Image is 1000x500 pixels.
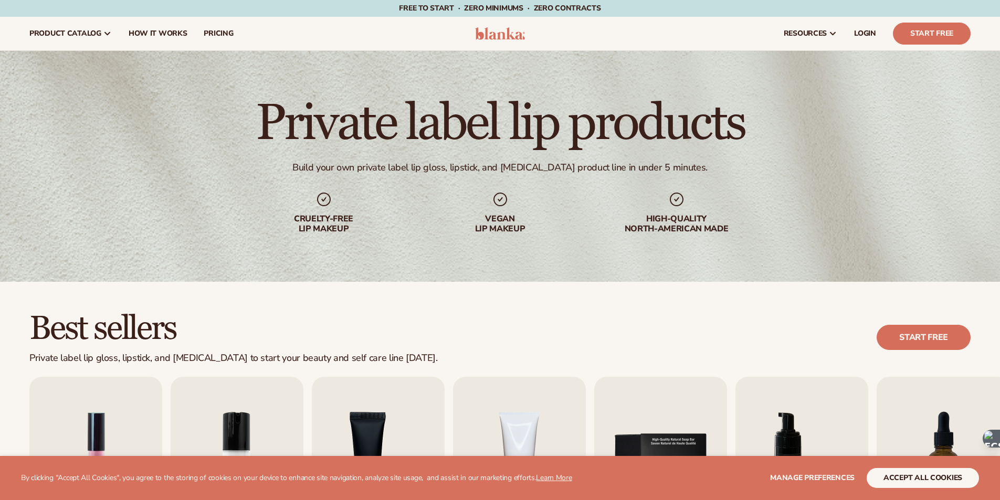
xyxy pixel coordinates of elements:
div: Vegan lip makeup [433,214,567,234]
a: How It Works [120,17,196,50]
a: Start free [877,325,971,350]
img: logo [475,27,525,40]
a: pricing [195,17,241,50]
a: resources [775,17,846,50]
button: Manage preferences [770,468,855,488]
a: Start Free [893,23,971,45]
a: Learn More [536,473,572,483]
span: resources [784,29,827,38]
div: Private label lip gloss, lipstick, and [MEDICAL_DATA] to start your beauty and self care line [DA... [29,353,438,364]
p: By clicking "Accept All Cookies", you agree to the storing of cookies on your device to enhance s... [21,474,572,483]
div: Build your own private label lip gloss, lipstick, and [MEDICAL_DATA] product line in under 5 minu... [292,162,708,174]
span: How It Works [129,29,187,38]
span: Manage preferences [770,473,855,483]
a: product catalog [21,17,120,50]
a: LOGIN [846,17,885,50]
span: Free to start · ZERO minimums · ZERO contracts [399,3,601,13]
div: High-quality North-american made [609,214,744,234]
span: LOGIN [854,29,876,38]
button: accept all cookies [867,468,979,488]
h2: Best sellers [29,311,438,346]
div: Cruelty-free lip makeup [257,214,391,234]
span: pricing [204,29,233,38]
span: product catalog [29,29,101,38]
h1: Private label lip products [256,99,744,149]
